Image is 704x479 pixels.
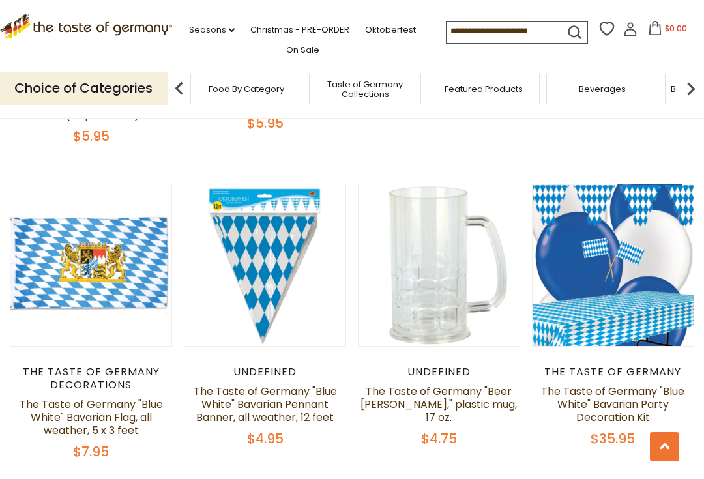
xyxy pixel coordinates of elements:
[209,84,284,94] a: Food By Category
[10,184,171,345] img: The Taste of Germany "Blue White" Bavarian Flag, all weather, 5 x 3 feet
[360,384,517,425] a: The Taste of Germany "Beer [PERSON_NAME]," plastic mug, 17 oz.
[313,80,417,99] a: Taste of Germany Collections
[286,43,319,57] a: On Sale
[189,23,235,37] a: Seasons
[10,366,172,392] div: The Taste of Germany Decorations
[20,397,163,438] a: The Taste of Germany "Blue White" Bavarian Flag, all weather, 5 x 3 feet
[365,23,416,37] a: Oktoberfest
[359,184,520,345] img: The Taste of Germany "Beer Stein," plastic mug, 17 oz.
[184,184,345,345] img: The Taste of Germany "Blue White" Bavarian Pennant Banner, all weather, 12 feet
[184,366,346,379] div: undefined
[358,366,520,379] div: undefined
[445,84,523,94] a: Featured Products
[73,127,110,145] span: $5.95
[73,443,109,461] span: $7.95
[250,23,349,37] a: Christmas - PRE-ORDER
[591,429,635,448] span: $35.95
[579,84,626,94] a: Beverages
[678,76,704,102] img: next arrow
[533,184,694,345] img: The Taste of Germany "Blue White" Bavarian Party Decoration Kit
[247,429,284,448] span: $4.95
[194,384,337,425] a: The Taste of Germany "Blue White" Bavarian Pennant Banner, all weather, 12 feet
[166,76,192,102] img: previous arrow
[247,114,284,132] span: $5.95
[532,366,694,379] div: The Taste of Germany
[665,23,687,34] span: $0.00
[421,429,457,448] span: $4.75
[541,384,684,425] a: The Taste of Germany "Blue White" Bavarian Party Decoration Kit
[640,21,696,40] button: $0.00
